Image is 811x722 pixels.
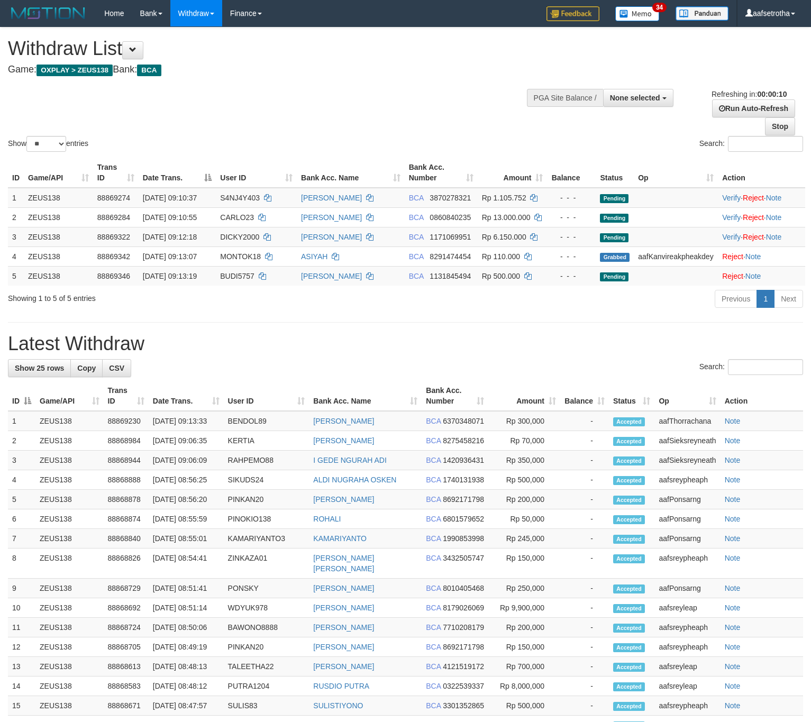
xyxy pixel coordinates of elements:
span: Copy 8275458216 to clipboard [443,436,484,445]
td: ZEUS138 [35,490,104,509]
a: Note [725,534,741,543]
td: RAHPEMO88 [224,451,309,470]
a: Note [725,456,741,464]
td: [DATE] 08:56:25 [149,470,224,490]
a: Note [725,662,741,671]
a: Note [725,604,741,612]
th: Status: activate to sort column ascending [609,381,654,411]
img: panduan.png [676,6,728,21]
a: Previous [715,290,757,308]
th: Bank Acc. Name: activate to sort column ascending [297,158,405,188]
span: Copy 8692171798 to clipboard [443,643,484,651]
td: 88868724 [104,618,149,637]
td: ZEUS138 [24,227,93,246]
td: ZEUS138 [35,470,104,490]
td: ZEUS138 [35,579,104,598]
span: S4NJ4Y403 [220,194,260,202]
a: [PERSON_NAME] [313,643,374,651]
a: Verify [722,194,741,202]
td: aafPonsarng [654,579,720,598]
span: BCA [426,554,441,562]
td: · · [718,188,805,208]
span: Rp 110.000 [482,252,520,261]
td: 11 [8,618,35,637]
span: Accepted [613,456,645,465]
select: Showentries [26,136,66,152]
img: Button%20Memo.svg [615,6,660,21]
span: BCA [426,476,441,484]
div: - - - [551,232,591,242]
a: Note [725,701,741,710]
span: BCA [137,65,161,76]
td: aafSieksreyneath [654,431,720,451]
td: - [560,509,609,529]
span: Copy 8179026069 to clipboard [443,604,484,612]
td: PINKAN20 [224,637,309,657]
td: 6 [8,509,35,529]
td: Rp 150,000 [488,549,560,579]
td: 1 [8,411,35,431]
span: Copy 6801579652 to clipboard [443,515,484,523]
a: [PERSON_NAME] [313,436,374,445]
div: PGA Site Balance / [527,89,603,107]
td: aafPonsarng [654,509,720,529]
th: Amount: activate to sort column ascending [488,381,560,411]
a: Note [725,515,741,523]
td: - [560,490,609,509]
th: Trans ID: activate to sort column ascending [93,158,139,188]
h1: Withdraw List [8,38,530,59]
span: BCA [409,213,424,222]
td: ZEUS138 [35,637,104,657]
a: Note [766,213,782,222]
td: [DATE] 08:56:20 [149,490,224,509]
td: [DATE] 08:54:41 [149,549,224,579]
th: Action [718,158,805,188]
span: Copy 8692171798 to clipboard [443,495,484,504]
span: Accepted [613,417,645,426]
span: Accepted [613,554,645,563]
span: Copy 3432505747 to clipboard [443,554,484,562]
td: ZEUS138 [24,207,93,227]
div: - - - [551,271,591,281]
span: Rp 500.000 [482,272,520,280]
span: Refreshing in: [712,90,787,98]
td: Rp 150,000 [488,637,560,657]
td: Rp 350,000 [488,451,560,470]
h4: Game: Bank: [8,65,530,75]
a: Note [725,623,741,632]
td: 2 [8,431,35,451]
td: 88868840 [104,529,149,549]
td: aafsreypheaph [654,637,720,657]
td: Rp 245,000 [488,529,560,549]
span: Rp 6.150.000 [482,233,526,241]
span: Accepted [613,515,645,524]
td: 88868944 [104,451,149,470]
span: Copy 8291474454 to clipboard [430,252,471,261]
span: Accepted [613,496,645,505]
td: 7 [8,529,35,549]
span: [DATE] 09:10:37 [143,194,197,202]
span: Copy 1990853998 to clipboard [443,534,484,543]
span: MONTOK18 [220,252,261,261]
span: Copy 1420936431 to clipboard [443,456,484,464]
div: - - - [551,193,591,203]
td: PINOKIO138 [224,509,309,529]
a: Note [725,643,741,651]
th: Balance [547,158,596,188]
span: Accepted [613,584,645,593]
a: 1 [757,290,774,308]
span: BCA [409,252,424,261]
a: Stop [765,117,795,135]
td: · [718,266,805,286]
a: Verify [722,213,741,222]
th: Bank Acc. Number: activate to sort column ascending [422,381,488,411]
td: Rp 50,000 [488,509,560,529]
span: BCA [426,436,441,445]
a: [PERSON_NAME] [313,495,374,504]
a: [PERSON_NAME] [313,584,374,592]
span: BCA [426,534,441,543]
button: None selected [603,89,673,107]
a: CSV [102,359,131,377]
td: ZEUS138 [24,246,93,266]
td: KERTIA [224,431,309,451]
